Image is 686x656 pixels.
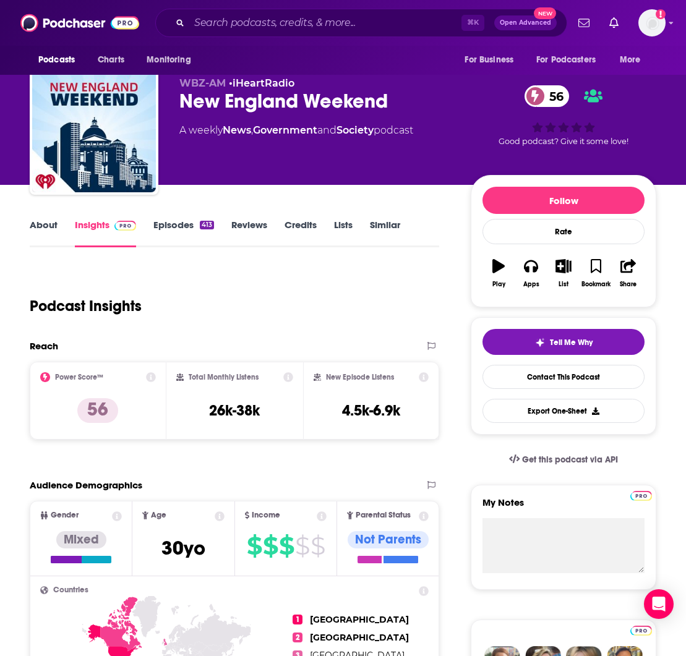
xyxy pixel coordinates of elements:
[465,51,513,69] span: For Business
[32,69,156,192] img: New England Weekend
[293,633,302,642] span: 2
[231,219,267,247] a: Reviews
[155,9,567,37] div: Search podcasts, credits, & more...
[263,536,278,556] span: $
[528,48,614,72] button: open menu
[500,20,551,26] span: Open Advanced
[55,373,103,381] h2: Power Score™
[90,48,132,72] a: Charts
[30,48,91,72] button: open menu
[461,15,484,31] span: ⌘ K
[247,536,262,556] span: $
[638,9,666,36] button: Show profile menu
[482,365,645,389] a: Contact This Podcast
[482,329,645,355] button: tell me why sparkleTell Me Why
[456,48,529,72] button: open menu
[482,496,645,518] label: My Notes
[620,51,641,69] span: More
[326,373,394,381] h2: New Episode Listens
[573,12,594,33] a: Show notifications dropdown
[644,589,674,619] div: Open Intercom Messenger
[147,51,191,69] span: Monitoring
[114,221,136,231] img: Podchaser Pro
[295,536,309,556] span: $
[580,251,612,296] button: Bookmark
[252,511,280,519] span: Income
[223,124,251,136] a: News
[550,338,593,347] span: Tell Me Why
[471,77,656,154] div: 56Good podcast? Give it some love!
[317,124,337,136] span: and
[310,632,409,643] span: [GEOGRAPHIC_DATA]
[356,511,411,519] span: Parental Status
[179,77,226,89] span: WBZ-AM
[30,479,142,491] h2: Audience Demographics
[656,9,666,19] svg: Add a profile image
[30,219,58,247] a: About
[209,401,260,420] h3: 26k-38k
[161,536,205,560] span: 30 yo
[30,340,58,352] h2: Reach
[581,281,611,288] div: Bookmark
[638,9,666,36] img: User Profile
[535,338,545,347] img: tell me why sparkle
[153,219,214,247] a: Episodes413
[285,219,317,247] a: Credits
[77,398,118,423] p: 56
[620,281,637,288] div: Share
[630,489,652,501] a: Pro website
[522,454,618,465] span: Get this podcast via API
[279,536,294,556] span: $
[525,85,570,107] a: 56
[75,219,136,247] a: InsightsPodchaser Pro
[337,124,374,136] a: Society
[293,615,302,624] span: 1
[251,124,253,136] span: ,
[523,281,539,288] div: Apps
[229,77,294,89] span: •
[342,401,400,420] h3: 4.5k-6.9k
[370,219,400,247] a: Similar
[98,51,124,69] span: Charts
[534,7,556,19] span: New
[515,251,547,296] button: Apps
[30,297,142,315] h1: Podcast Insights
[499,137,628,146] span: Good podcast? Give it some love!
[611,48,656,72] button: open menu
[537,85,570,107] span: 56
[53,586,88,594] span: Countries
[482,251,515,296] button: Play
[233,77,294,89] a: iHeartRadio
[189,13,461,33] input: Search podcasts, credits, & more...
[51,511,79,519] span: Gender
[179,123,413,138] div: A weekly podcast
[311,536,325,556] span: $
[630,624,652,636] a: Pro website
[482,219,645,244] div: Rate
[200,221,214,229] div: 413
[20,11,139,35] img: Podchaser - Follow, Share and Rate Podcasts
[56,531,106,548] div: Mixed
[310,614,409,625] span: [GEOGRAPHIC_DATA]
[494,15,557,30] button: Open AdvancedNew
[38,51,75,69] span: Podcasts
[630,491,652,501] img: Podchaser Pro
[499,445,628,475] a: Get this podcast via API
[604,12,624,33] a: Show notifications dropdown
[482,187,645,214] button: Follow
[138,48,207,72] button: open menu
[638,9,666,36] span: Logged in as CookbookCarrie
[547,251,580,296] button: List
[630,626,652,636] img: Podchaser Pro
[253,124,317,136] a: Government
[492,281,505,288] div: Play
[151,511,166,519] span: Age
[559,281,568,288] div: List
[482,399,645,423] button: Export One-Sheet
[189,373,259,381] h2: Total Monthly Listens
[612,251,645,296] button: Share
[348,531,429,548] div: Not Parents
[536,51,596,69] span: For Podcasters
